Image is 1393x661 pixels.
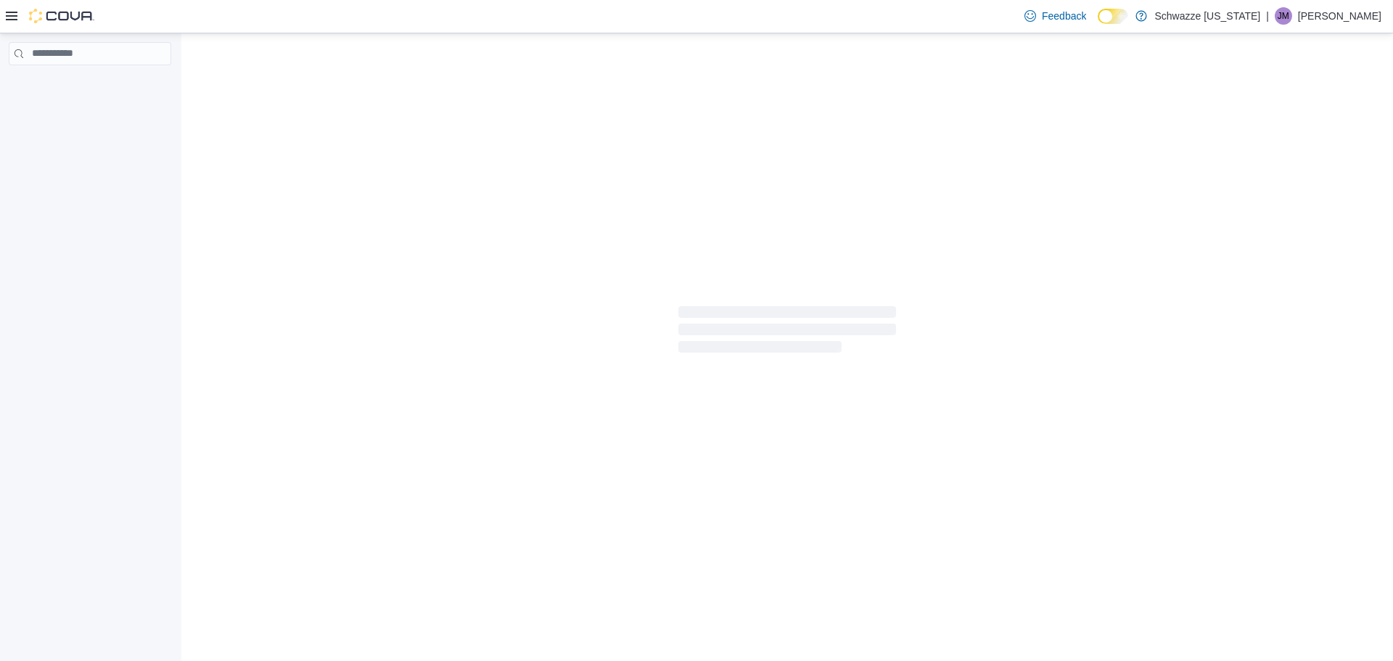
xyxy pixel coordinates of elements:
input: Dark Mode [1098,9,1128,24]
span: Feedback [1042,9,1086,23]
p: [PERSON_NAME] [1298,7,1381,25]
div: Justin Mehrer [1275,7,1292,25]
a: Feedback [1019,1,1092,30]
span: JM [1278,7,1289,25]
span: Dark Mode [1098,24,1098,25]
span: Loading [678,309,896,356]
img: Cova [29,9,94,23]
nav: Complex example [9,68,171,103]
p: | [1266,7,1269,25]
p: Schwazze [US_STATE] [1154,7,1260,25]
